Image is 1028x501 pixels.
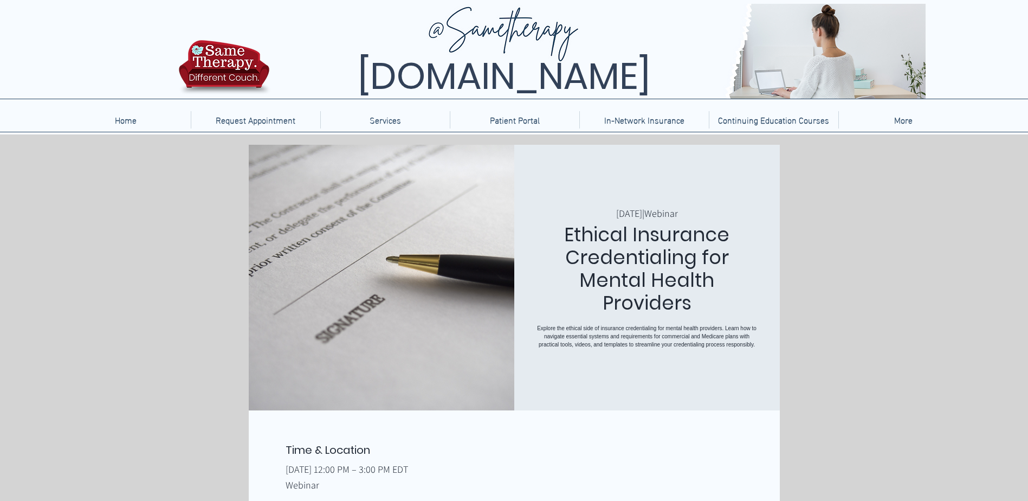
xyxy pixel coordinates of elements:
[61,111,191,129] a: Home
[364,111,406,129] p: Services
[320,111,450,129] div: Services
[450,111,579,129] a: Patient Portal
[599,111,690,129] p: In-Network Insurance
[484,111,545,129] p: Patient Portal
[889,111,918,129] p: More
[579,111,709,129] a: In-Network Insurance
[616,207,642,220] p: [DATE]
[644,207,678,220] p: Webinar
[642,207,644,220] span: |
[286,443,742,457] h2: Time & Location
[358,50,650,102] span: [DOMAIN_NAME]
[61,111,968,129] nav: Site
[210,111,301,129] p: Request Appointment
[536,223,758,314] h1: Ethical Insurance Credentialing for Mental Health Providers
[109,111,142,129] p: Home
[249,145,514,410] img: Ethical Insurance Credentialing for Mental Health Providers
[176,38,273,102] img: TBH.US
[272,4,926,99] img: Same Therapy, Different Couch. TelebehavioralHealth.US
[286,478,742,492] p: Webinar
[286,463,742,476] p: [DATE] 12:00 PM – 3:00 PM EDT
[191,111,320,129] a: Request Appointment
[713,111,835,129] p: Continuing Education Courses
[709,111,838,129] a: Continuing Education Courses
[536,324,758,349] p: Explore the ethical side of insurance credentialing for mental health providers. Learn how to nav...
